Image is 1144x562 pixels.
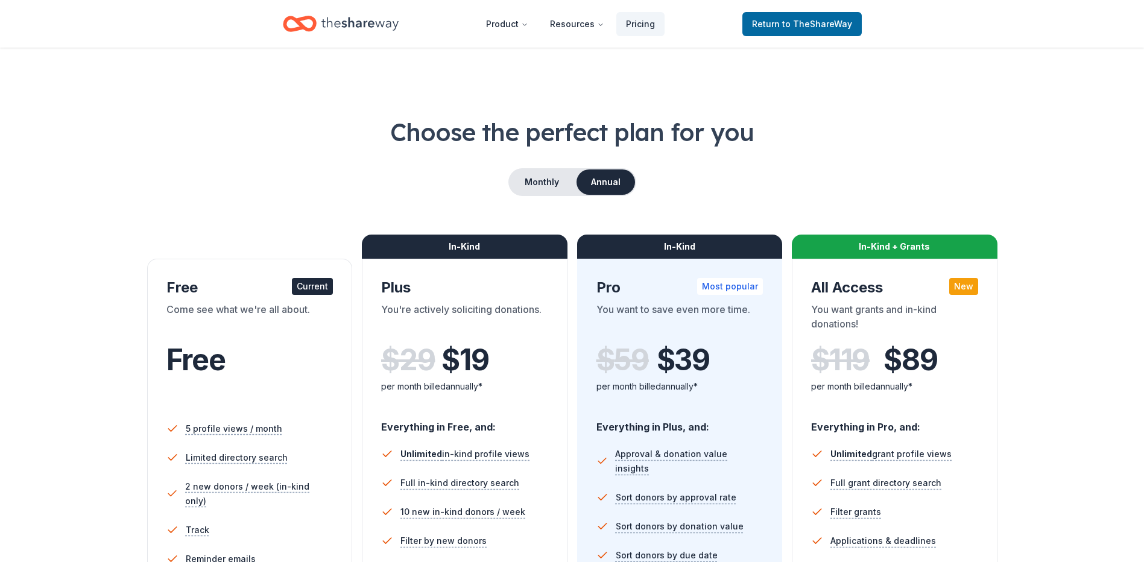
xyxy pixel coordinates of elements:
span: 5 profile views / month [186,421,282,436]
span: Sort donors by donation value [616,519,744,534]
span: in-kind profile views [400,449,529,459]
span: 2 new donors / week (in-kind only) [185,479,333,508]
span: Applications & deadlines [830,534,936,548]
span: Return [752,17,852,31]
div: Pro [596,278,763,297]
div: In-Kind [577,235,783,259]
div: In-Kind + Grants [792,235,997,259]
div: New [949,278,978,295]
div: Everything in Free, and: [381,409,548,435]
button: Product [476,12,538,36]
span: grant profile views [830,449,952,459]
span: Full in-kind directory search [400,476,519,490]
button: Annual [577,169,635,195]
span: Full grant directory search [830,476,941,490]
span: $ 89 [883,343,937,377]
a: Home [283,10,399,38]
div: Come see what we're all about. [166,302,333,336]
button: Resources [540,12,614,36]
span: Sort donors by approval rate [616,490,736,505]
div: per month billed annually* [381,379,548,394]
span: Filter grants [830,505,881,519]
div: You're actively soliciting donations. [381,302,548,336]
div: You want grants and in-kind donations! [811,302,978,336]
span: Approval & donation value insights [615,447,763,476]
div: Current [292,278,333,295]
nav: Main [476,10,665,38]
span: Free [166,342,226,377]
span: 10 new in-kind donors / week [400,505,525,519]
h1: Choose the perfect plan for you [48,115,1096,149]
span: Track [186,523,209,537]
span: to TheShareWay [782,19,852,29]
button: Monthly [510,169,574,195]
span: Limited directory search [186,450,288,465]
div: Everything in Pro, and: [811,409,978,435]
span: Filter by new donors [400,534,487,548]
span: Unlimited [400,449,442,459]
span: $ 39 [657,343,710,377]
div: Most popular [697,278,763,295]
a: Pricing [616,12,665,36]
div: per month billed annually* [811,379,978,394]
a: Returnto TheShareWay [742,12,862,36]
div: Plus [381,278,548,297]
div: Free [166,278,333,297]
div: All Access [811,278,978,297]
div: per month billed annually* [596,379,763,394]
div: Everything in Plus, and: [596,409,763,435]
div: You want to save even more time. [596,302,763,336]
span: Unlimited [830,449,872,459]
span: $ 19 [441,343,488,377]
div: In-Kind [362,235,567,259]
